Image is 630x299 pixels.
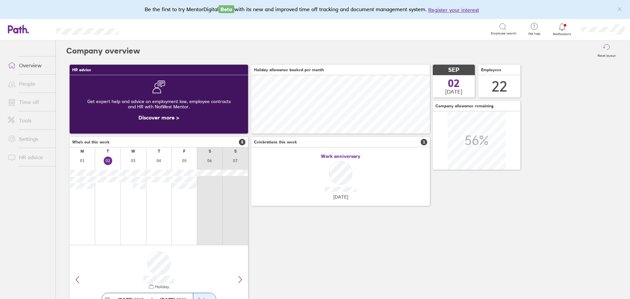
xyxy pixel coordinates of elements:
div: F [183,149,185,154]
a: Overview [3,59,55,72]
div: 22 [492,78,507,95]
div: Get expert help and advice on employment law, employee contracts and HR with NatWest Mentor. [75,94,243,115]
div: T [158,149,160,154]
span: [DATE] [333,194,348,200]
div: Search [136,26,153,32]
a: Settings [3,132,55,145]
span: Employees [481,68,501,72]
span: 5 [239,139,245,145]
div: S [209,149,211,154]
span: Employee search [491,32,516,35]
h2: Company overview [66,40,140,61]
span: Company allowance remaining [435,104,493,108]
div: T [107,149,109,154]
span: [DATE] [445,89,462,95]
span: 1 [421,139,427,145]
a: Notifications [552,22,573,36]
span: 02 [448,78,460,89]
span: Beta [219,5,234,13]
span: Notifications [552,32,573,36]
button: Reset layout [594,40,619,61]
span: Get help [524,32,545,36]
span: SEP [448,67,459,74]
button: Register your interest [428,6,479,14]
span: Celebrations this week [254,140,297,144]
span: HR advice [72,68,91,72]
a: People [3,77,55,90]
div: Holiday [154,285,169,289]
a: Time off [3,96,55,109]
div: S [234,149,237,154]
span: Who's out this week [72,140,110,144]
label: Reset layout [594,52,619,58]
a: Discover more > [138,114,179,121]
div: W [131,149,135,154]
a: HR advice [3,151,55,164]
div: M [80,149,84,154]
div: Be the first to try MentorDigital with its new and improved time off tracking and document manage... [145,5,486,14]
span: Holiday allowance booked per month [254,68,324,72]
span: Work anniversary [321,154,360,159]
a: Tools [3,114,55,127]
